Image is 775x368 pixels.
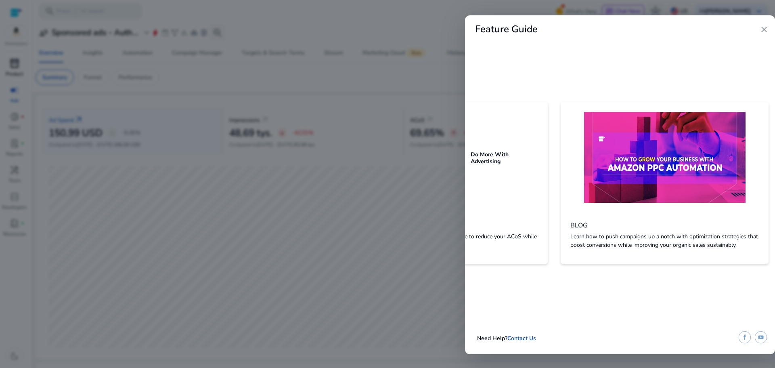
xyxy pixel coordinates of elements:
h5: Need Help? [477,335,536,342]
h3: Do More With Advertising [471,151,538,165]
h2: Feature Guide [475,23,538,35]
h4: BLOG [570,222,759,229]
a: Contact Us [507,334,536,342]
span: close [759,25,769,34]
p: Learn how to push campaigns up a notch with optimization strategies that boost conversions while ... [570,232,759,249]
